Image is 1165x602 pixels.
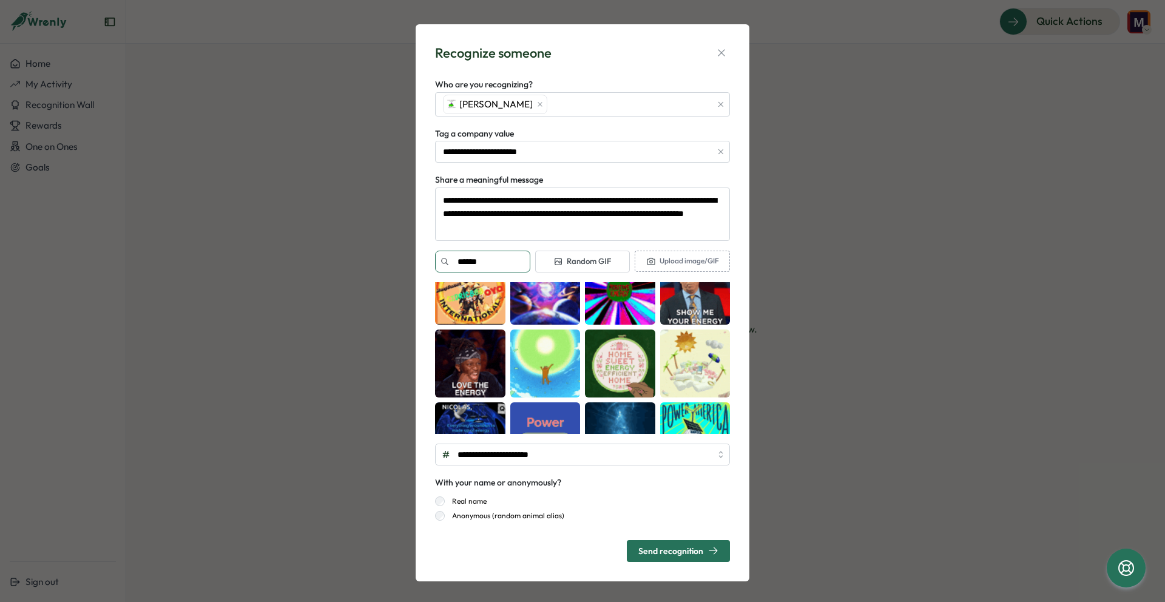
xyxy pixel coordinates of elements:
div: With your name or anonymously? [435,476,561,490]
label: Share a meaningful message [435,174,543,187]
label: Who are you recognizing? [435,78,533,92]
button: Send recognition [627,540,730,562]
div: Recognize someone [435,44,552,63]
img: Yazeed Loonat [446,99,457,110]
button: Random GIF [535,251,630,272]
span: [PERSON_NAME] [459,98,533,111]
label: Anonymous (random animal alias) [445,511,564,521]
span: Random GIF [553,256,611,267]
div: Send recognition [638,546,718,556]
label: Tag a company value [435,127,514,141]
label: Real name [445,496,487,506]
